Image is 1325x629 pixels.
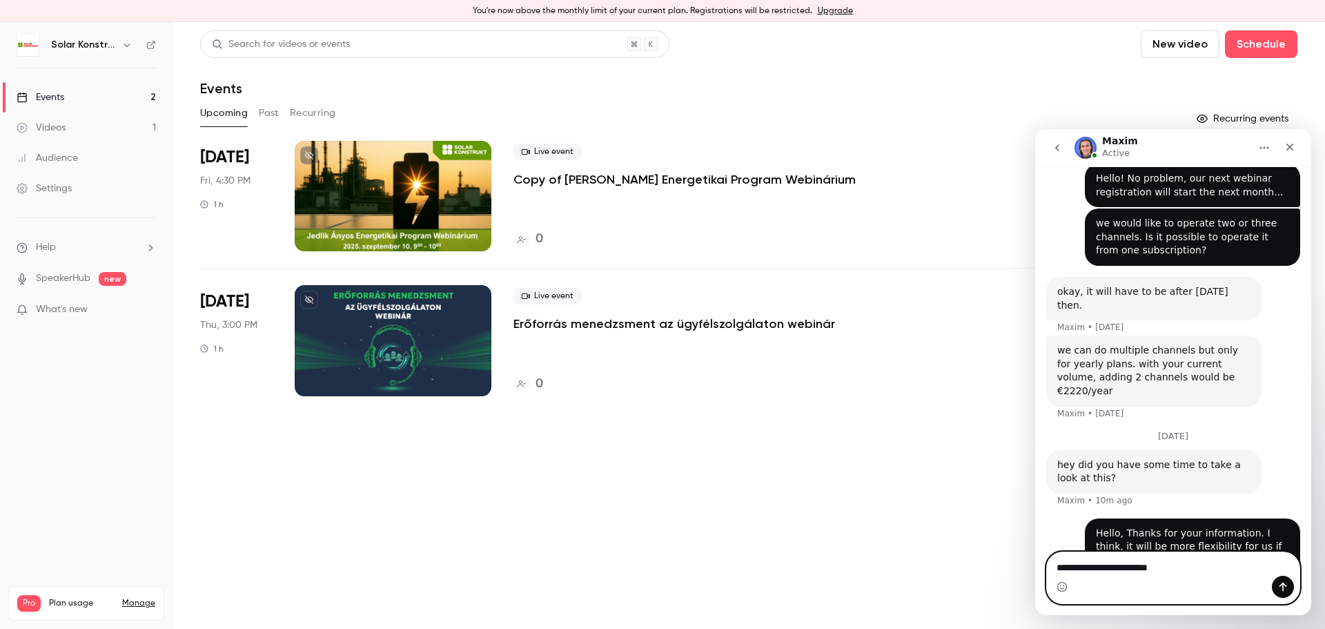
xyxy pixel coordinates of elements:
button: Recurring events [1190,108,1297,130]
span: Live event [513,144,582,160]
h4: 0 [536,230,543,249]
span: new [99,272,126,286]
button: Schedule [1225,30,1297,58]
div: Search for videos or events [212,37,350,52]
div: 1 h [200,343,224,354]
h1: Events [200,80,242,97]
span: What's new [36,302,88,317]
span: Fri, 4:30 PM [200,174,251,188]
a: Erőforrás menedzsment az ügyfélszolgálaton webinár [513,316,835,332]
span: Pro [17,595,41,612]
iframe: Intercom live chat [1035,129,1311,615]
div: Videos [17,121,66,135]
h4: 0 [536,375,543,394]
button: Upcoming [200,102,248,124]
span: Plan usage [49,598,114,609]
a: SpeakerHub [36,271,90,286]
div: Events [17,90,64,104]
h6: Solar Konstrukt Kft. [51,38,116,52]
span: Help [36,240,56,255]
button: Past [259,102,279,124]
button: New video [1141,30,1219,58]
div: Sep 19 Fri, 4:30 PM (Europe/Budapest) [200,141,273,251]
li: help-dropdown-opener [17,240,156,255]
div: 1 h [200,199,224,210]
button: Recurring [290,102,336,124]
img: Solar Konstrukt Kft. [17,34,39,56]
a: 0 [513,375,543,394]
span: [DATE] [200,291,249,313]
div: Oct 16 Thu, 3:00 PM (Europe/Budapest) [200,285,273,396]
a: 0 [513,230,543,249]
span: Live event [513,288,582,304]
div: Settings [17,182,72,195]
div: Audience [17,151,78,165]
a: Upgrade [818,6,853,17]
span: Thu, 3:00 PM [200,318,257,332]
span: [DATE] [200,146,249,168]
a: Manage [122,598,155,609]
a: Copy of [PERSON_NAME] Energetikai Program Webinárium [513,171,856,188]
